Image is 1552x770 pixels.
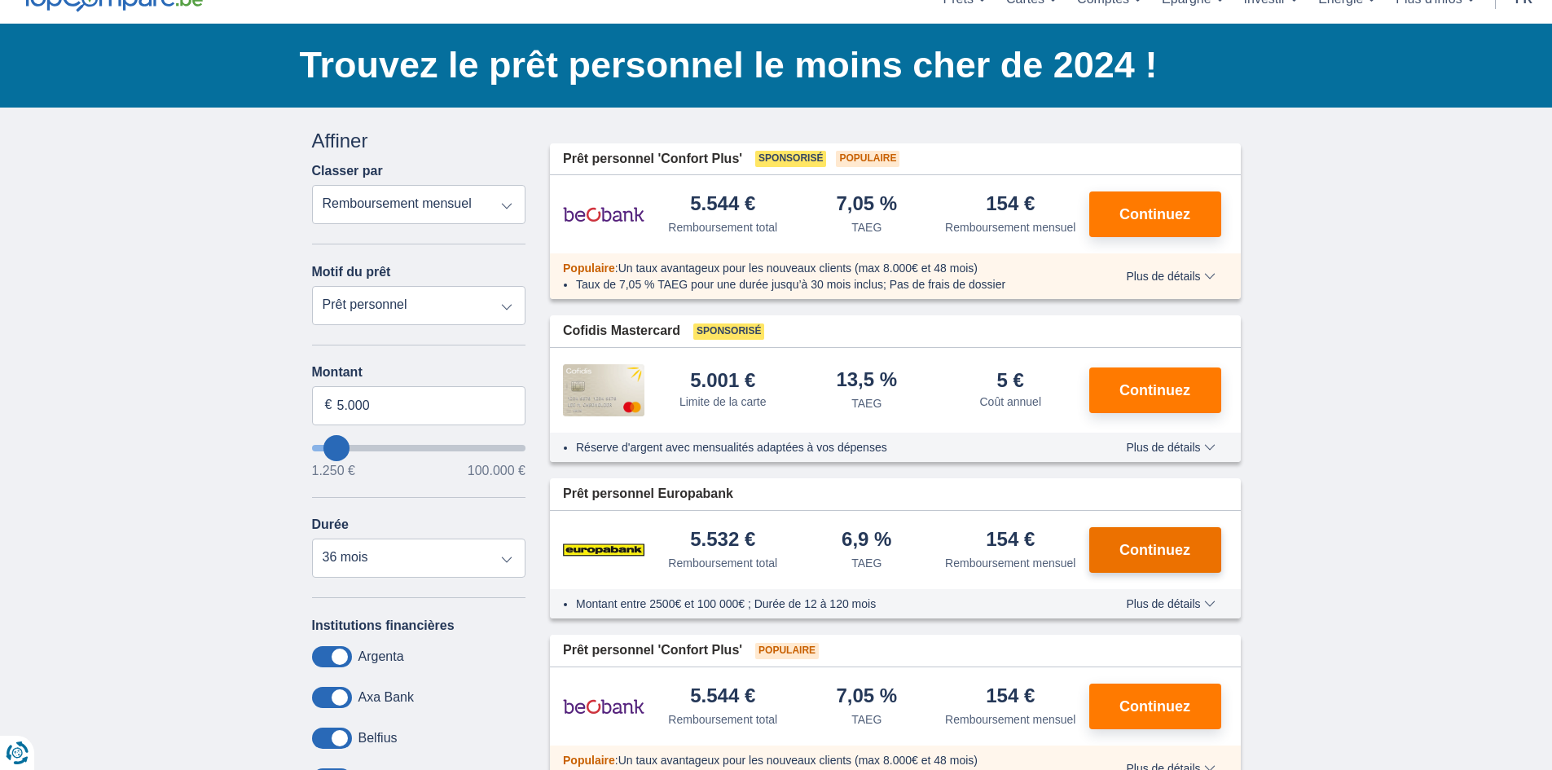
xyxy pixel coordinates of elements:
[563,194,644,235] img: pret personnel Beobank
[312,127,526,155] div: Affiner
[1089,367,1221,413] button: Continuez
[1114,597,1227,610] button: Plus de détails
[679,394,767,410] div: Limite de la carte
[979,394,1041,410] div: Coût annuel
[563,641,742,660] span: Prêt personnel 'Confort Plus'
[851,555,882,571] div: TAEG
[312,365,526,380] label: Montant
[690,686,755,708] div: 5.544 €
[563,150,742,169] span: Prêt personnel 'Confort Plus'
[668,219,777,235] div: Remboursement total
[755,151,826,167] span: Sponsorisé
[550,752,1092,768] div: :
[618,262,978,275] span: Un taux avantageux pour les nouveaux clients (max 8.000€ et 48 mois)
[563,364,644,416] img: pret personnel Cofidis CC
[986,686,1035,708] div: 154 €
[358,731,398,746] label: Belfius
[358,649,404,664] label: Argenta
[576,439,1079,455] li: Réserve d'argent avec mensualités adaptées à vos dépenses
[468,464,525,477] span: 100.000 €
[945,711,1075,728] div: Remboursement mensuel
[1119,383,1190,398] span: Continuez
[842,530,891,552] div: 6,9 %
[576,596,1079,612] li: Montant entre 2500€ et 100 000€ ; Durée de 12 à 120 mois
[755,643,819,659] span: Populaire
[563,322,680,341] span: Cofidis Mastercard
[836,686,897,708] div: 7,05 %
[690,371,755,390] div: 5.001 €
[690,530,755,552] div: 5.532 €
[300,40,1241,90] h1: Trouvez le prêt personnel le moins cher de 2024 !
[836,194,897,216] div: 7,05 %
[693,323,764,340] span: Sponsorisé
[550,260,1092,276] div: :
[851,395,882,411] div: TAEG
[945,555,1075,571] div: Remboursement mensuel
[312,265,391,279] label: Motif du prêt
[1119,543,1190,557] span: Continuez
[1126,442,1215,453] span: Plus de détails
[563,686,644,727] img: pret personnel Beobank
[358,690,414,705] label: Axa Bank
[1089,684,1221,729] button: Continuez
[325,396,332,415] span: €
[1089,191,1221,237] button: Continuez
[1114,441,1227,454] button: Plus de détails
[1119,699,1190,714] span: Continuez
[312,618,455,633] label: Institutions financières
[576,276,1079,293] li: Taux de 7,05 % TAEG pour une durée jusqu’à 30 mois inclus; Pas de frais de dossier
[563,262,615,275] span: Populaire
[986,194,1035,216] div: 154 €
[690,194,755,216] div: 5.544 €
[563,530,644,570] img: pret personnel Europabank
[618,754,978,767] span: Un taux avantageux pour les nouveaux clients (max 8.000€ et 48 mois)
[1089,527,1221,573] button: Continuez
[851,711,882,728] div: TAEG
[1119,207,1190,222] span: Continuez
[997,371,1024,390] div: 5 €
[1126,598,1215,609] span: Plus de détails
[312,164,383,178] label: Classer par
[986,530,1035,552] div: 154 €
[312,445,526,451] input: wantToBorrow
[836,151,899,167] span: Populaire
[1126,271,1215,282] span: Plus de détails
[668,711,777,728] div: Remboursement total
[312,517,349,532] label: Durée
[945,219,1075,235] div: Remboursement mensuel
[668,555,777,571] div: Remboursement total
[312,464,355,477] span: 1.250 €
[563,485,733,504] span: Prêt personnel Europabank
[563,754,615,767] span: Populaire
[1114,270,1227,283] button: Plus de détails
[836,370,897,392] div: 13,5 %
[851,219,882,235] div: TAEG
